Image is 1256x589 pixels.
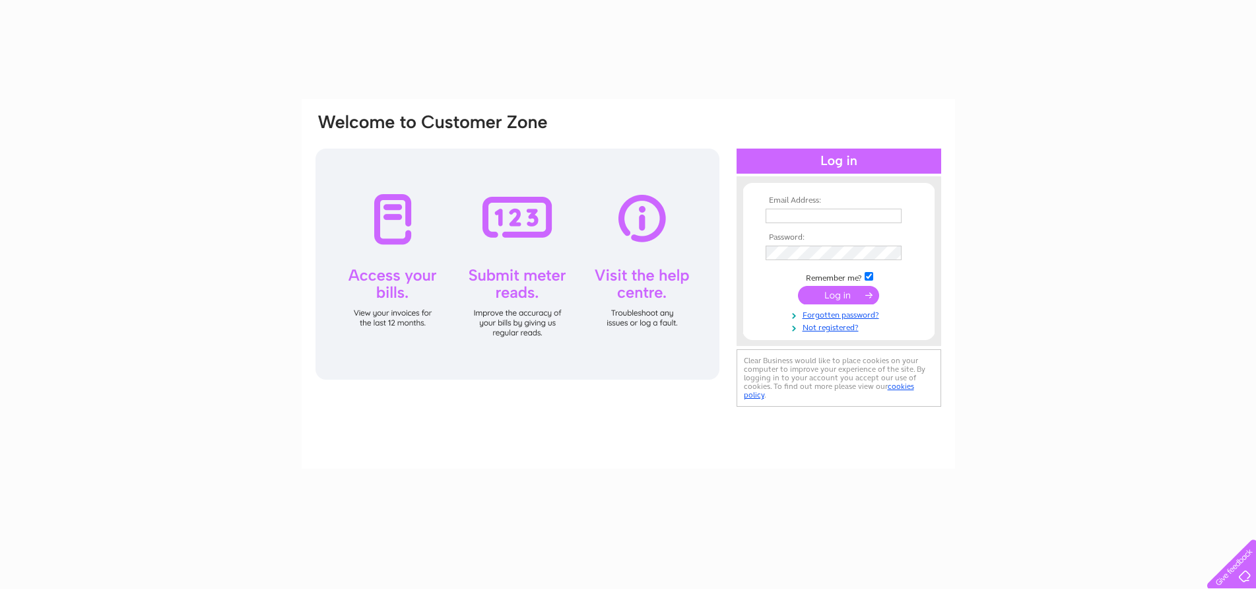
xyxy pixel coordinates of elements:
th: Password: [762,233,915,242]
td: Remember me? [762,270,915,283]
a: Forgotten password? [766,308,915,320]
th: Email Address: [762,196,915,205]
a: Not registered? [766,320,915,333]
a: cookies policy [744,382,914,399]
div: Clear Business would like to place cookies on your computer to improve your experience of the sit... [737,349,941,407]
input: Submit [798,286,879,304]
